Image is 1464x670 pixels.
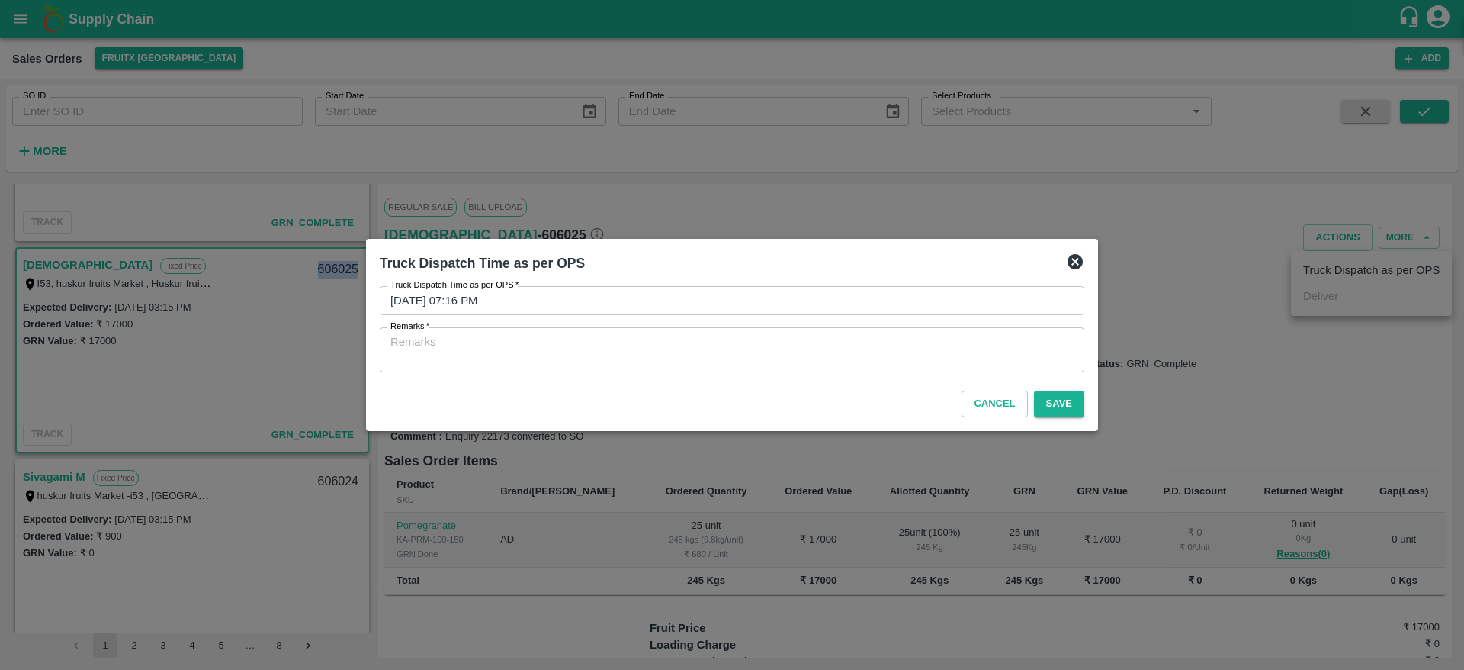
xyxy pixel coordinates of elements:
label: Truck Dispatch Time as per OPS [390,279,518,292]
label: Remarks [390,321,429,333]
b: Truck Dispatch Time as per OPS [380,256,585,271]
button: Cancel [962,391,1027,417]
input: Choose date, selected date is Sep 29, 2025 [380,286,1074,315]
button: Save [1034,391,1084,417]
